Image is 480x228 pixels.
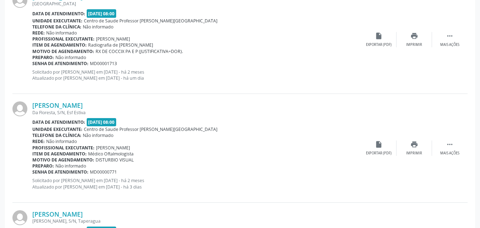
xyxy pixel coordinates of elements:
[32,169,88,175] b: Senha de atendimento:
[55,54,86,60] span: Não informado
[32,60,88,67] b: Senha de atendimento:
[446,140,454,148] i: 
[32,145,95,151] b: Profissional executante:
[375,140,383,148] i: insert_drive_file
[440,151,459,156] div: Mais ações
[32,54,54,60] b: Preparo:
[32,138,45,144] b: Rede:
[88,151,134,157] span: Médico Oftalmologista
[83,132,113,138] span: Não informado
[32,177,361,190] p: Solicitado por [PERSON_NAME] em [DATE] - há 2 meses Atualizado por [PERSON_NAME] em [DATE] - há 3...
[87,9,117,17] span: [DATE] 08:00
[32,24,81,30] b: Telefone da clínica:
[410,140,418,148] i: print
[446,32,454,40] i: 
[96,157,134,163] span: DISTURBIO VISUAL
[366,151,392,156] div: Exportar (PDF)
[32,218,361,224] div: [PERSON_NAME], S/N, Taperagua
[406,151,422,156] div: Imprimir
[46,138,77,144] span: Não informado
[406,42,422,47] div: Imprimir
[375,32,383,40] i: insert_drive_file
[32,126,82,132] b: Unidade executante:
[32,36,95,42] b: Profissional executante:
[84,18,217,24] span: Centro de Saude Professor [PERSON_NAME][GEOGRAPHIC_DATA]
[32,69,361,81] p: Solicitado por [PERSON_NAME] em [DATE] - há 2 meses Atualizado por [PERSON_NAME] em [DATE] - há u...
[32,163,54,169] b: Preparo:
[32,210,83,218] a: [PERSON_NAME]
[32,18,82,24] b: Unidade executante:
[32,101,83,109] a: [PERSON_NAME]
[96,36,130,42] span: [PERSON_NAME]
[440,42,459,47] div: Mais ações
[83,24,113,30] span: Não informado
[32,110,361,116] div: Da Floresta, S/N, Esf Estiva
[32,11,85,17] b: Data de atendimento:
[32,1,361,7] div: [GEOGRAPHIC_DATA]
[88,42,153,48] span: Radiografia de [PERSON_NAME]
[96,145,130,151] span: [PERSON_NAME]
[32,132,81,138] b: Telefone da clínica:
[46,30,77,36] span: Não informado
[32,157,94,163] b: Motivo de agendamento:
[32,151,87,157] b: Item de agendamento:
[84,126,217,132] span: Centro de Saude Professor [PERSON_NAME][GEOGRAPHIC_DATA]
[12,210,27,225] img: img
[32,48,94,54] b: Motivo de agendamento:
[410,32,418,40] i: print
[90,169,117,175] span: MD00000771
[32,42,87,48] b: Item de agendamento:
[32,119,85,125] b: Data de atendimento:
[96,48,183,54] span: RX DE COCCIX PA E P (JUSTIFICATIVA=DOR).
[32,30,45,36] b: Rede:
[55,163,86,169] span: Não informado
[12,101,27,116] img: img
[366,42,392,47] div: Exportar (PDF)
[87,118,117,126] span: [DATE] 08:00
[90,60,117,67] span: MD00001713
